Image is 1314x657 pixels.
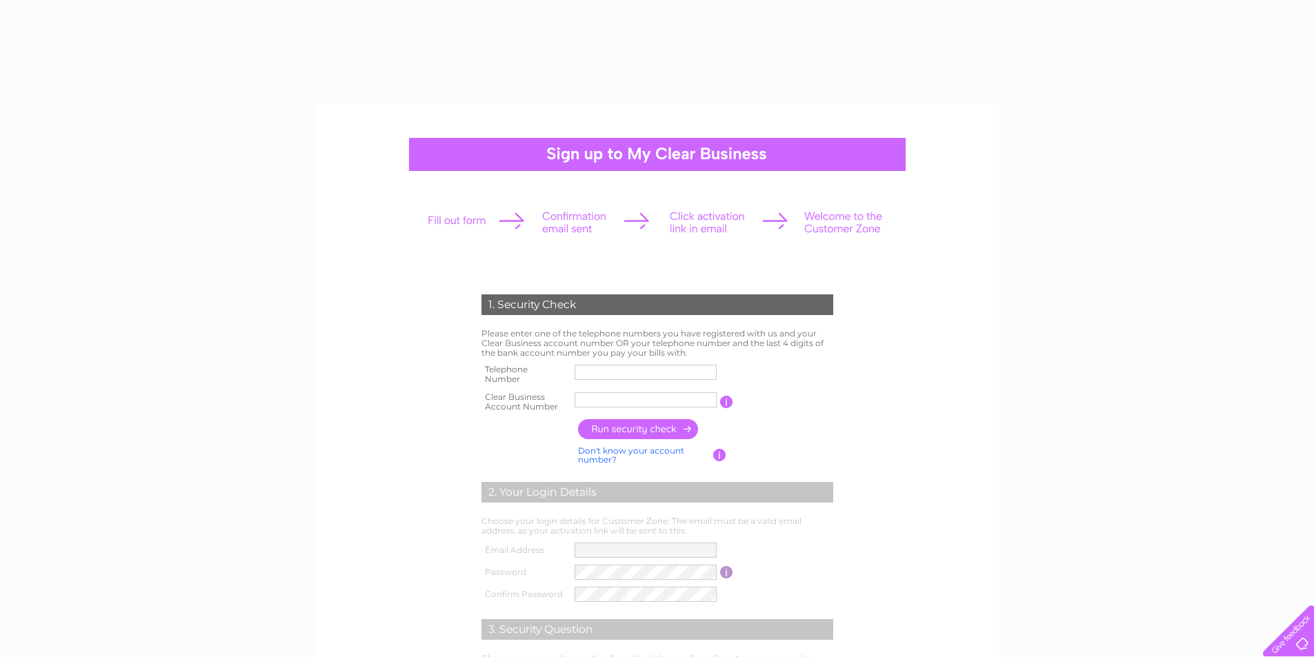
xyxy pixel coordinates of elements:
[720,396,733,408] input: Information
[478,325,837,361] td: Please enter one of the telephone numbers you have registered with us and your Clear Business acc...
[478,539,572,561] th: Email Address
[481,482,833,503] div: 2. Your Login Details
[478,513,837,539] td: Choose your login details for Customer Zone. The email must be a valid email address, as your act...
[478,388,572,416] th: Clear Business Account Number
[481,294,833,315] div: 1. Security Check
[713,449,726,461] input: Information
[481,619,833,640] div: 3. Security Question
[720,566,733,578] input: Information
[478,361,572,388] th: Telephone Number
[478,583,572,605] th: Confirm Password
[478,561,572,583] th: Password
[578,445,684,465] a: Don't know your account number?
